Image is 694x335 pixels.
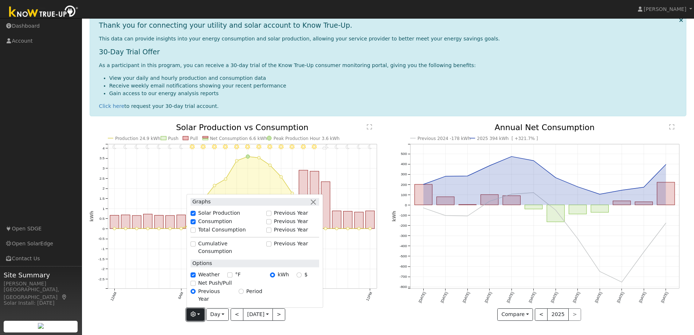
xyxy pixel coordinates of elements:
[369,227,372,230] circle: onclick=""
[274,218,308,226] label: Previous Year
[272,308,285,321] button: >
[98,237,105,241] text: -0.5
[400,234,407,238] text: -300
[112,144,116,149] i: 12AM - Clear
[190,136,198,141] text: Pull
[528,291,536,303] text: [DATE]
[310,171,319,229] rect: onclick=""
[246,155,250,158] circle: onclick=""
[235,271,240,278] label: °F
[400,264,407,268] text: -600
[324,227,327,230] circle: onclick=""
[99,156,105,160] text: 3.5
[168,136,178,141] text: Push
[169,227,172,230] circle: onclick=""
[110,215,119,228] rect: onclick=""
[366,211,375,229] rect: onclick=""
[299,170,308,229] rect: onclick=""
[554,209,557,211] circle: onclick=""
[198,210,240,217] label: Solar Production
[268,164,271,167] circle: onclick=""
[121,215,130,229] rect: onclick=""
[61,294,68,300] a: Map
[576,185,579,188] circle: onclick=""
[466,174,469,177] circle: onclick=""
[258,156,260,159] circle: onclick=""
[415,184,432,205] rect: onclick=""
[98,277,105,281] text: -2.5
[223,144,228,149] i: 10AM - Clear
[266,227,271,233] input: Previous Year
[346,144,350,149] i: 9PM - Clear
[392,211,397,222] text: kWh
[38,323,44,329] img: retrieve
[177,215,185,229] rect: onclick=""
[124,227,127,230] circle: onclick=""
[266,241,271,246] input: Previous Year
[224,178,227,180] circle: onclick=""
[357,144,361,149] i: 10PM - Clear
[191,260,212,267] label: Options
[301,144,306,149] i: 5PM - Clear
[368,144,372,149] i: 11PM - Clear
[405,203,407,207] text: 0
[180,227,183,230] circle: onclick=""
[532,191,535,194] circle: onclick=""
[278,271,289,278] label: kWh
[643,250,646,253] circle: onclick=""
[400,274,407,278] text: -700
[191,289,196,294] input: Previous Year
[444,214,447,217] circle: onclick=""
[109,74,681,82] li: View your daily and hourly production and consumption data
[525,205,542,209] rect: onclick=""
[110,291,117,301] text: 12AM
[550,291,558,303] text: [DATE]
[245,144,250,149] i: 12PM - Clear
[322,144,329,149] i: 7PM - PartlyCloudy
[459,204,476,205] rect: onclick=""
[274,226,308,234] label: Previous Year
[113,227,116,230] circle: onclick=""
[168,144,172,149] i: 5AM - Clear
[146,144,150,149] i: 3AM - MostlyClear
[488,164,491,167] circle: onclick=""
[660,291,669,303] text: [DATE]
[569,205,587,214] rect: onclick=""
[115,136,160,141] text: Production 24.9 kWh
[598,270,601,273] circle: onclick=""
[488,200,491,203] circle: onclick=""
[669,124,674,130] text: 
[99,176,105,180] text: 2.5
[146,227,149,230] circle: onclick=""
[191,211,196,216] input: Solar Production
[401,172,407,176] text: 300
[506,291,514,303] text: [DATE]
[417,136,471,141] text: Previous 2024 -178 kWh
[354,212,363,229] rect: onclick=""
[201,144,206,149] i: 8AM - Clear
[198,226,246,234] label: Total Consumption
[5,4,82,20] img: Know True-Up
[547,205,564,222] rect: onclick=""
[365,291,373,301] text: 11PM
[234,144,239,149] i: 11AM - Clear
[198,279,232,287] label: Net Push/Pull
[99,48,681,56] h1: 30-Day Trial Offer
[532,159,535,162] circle: onclick=""
[554,176,557,179] circle: onclick=""
[304,271,307,278] label: $
[481,195,498,205] rect: onclick=""
[89,211,94,222] text: kWh
[198,288,231,303] label: Previous Year
[401,152,407,156] text: 500
[274,240,308,248] label: Previous Year
[344,211,352,229] rect: onclick=""
[109,90,681,97] li: Gain access to our energy analysis reports
[102,206,105,210] text: 1
[535,308,548,321] button: <
[102,227,105,231] text: 0
[99,103,125,109] a: Click here
[210,136,267,141] text: Net Consumption 6.6 kWh
[484,291,492,303] text: [DATE]
[98,257,105,261] text: -1.5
